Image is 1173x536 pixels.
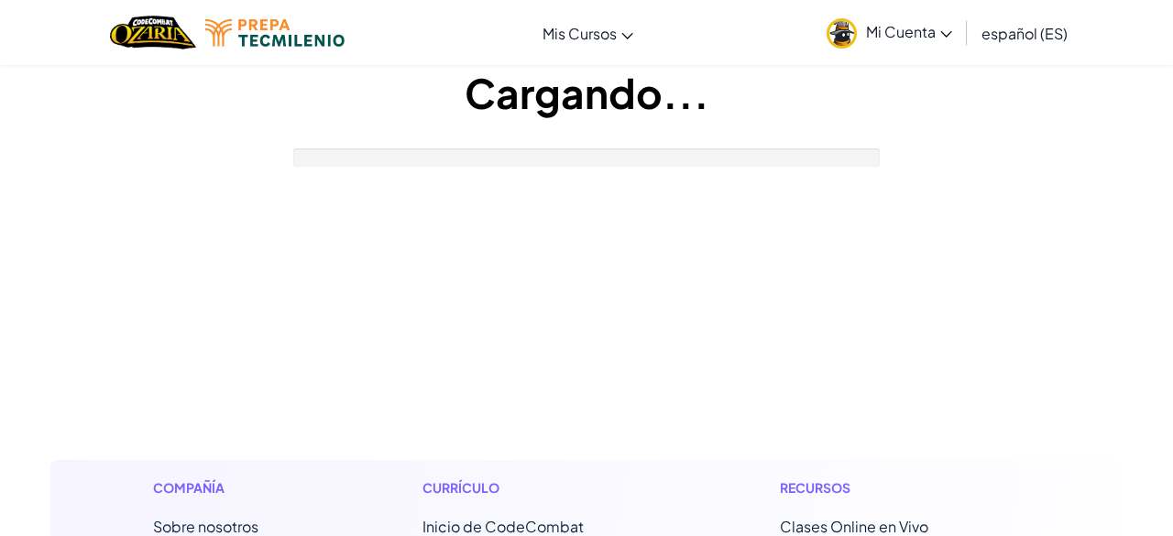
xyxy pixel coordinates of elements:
[422,478,663,498] h1: Currículo
[981,24,1068,43] span: español (ES)
[780,517,928,536] a: Clases Online en Vivo
[533,8,642,58] a: Mis Cursos
[543,24,617,43] span: Mis Cursos
[422,517,584,536] span: Inicio de CodeCombat
[205,19,345,47] img: Tecmilenio logo
[972,8,1077,58] a: español (ES)
[817,4,961,61] a: Mi Cuenta
[153,517,258,536] a: Sobre nosotros
[827,18,857,49] img: avatar
[866,22,952,41] span: Mi Cuenta
[780,478,1021,498] h1: Recursos
[110,14,195,51] a: Ozaria by CodeCombat logo
[110,14,195,51] img: Home
[153,478,306,498] h1: Compañía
